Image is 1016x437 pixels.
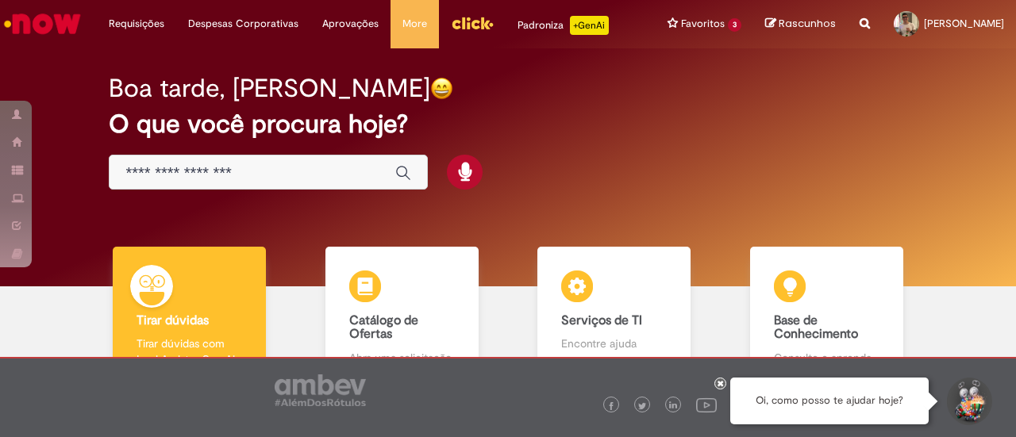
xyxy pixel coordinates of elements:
span: Requisições [109,16,164,32]
img: ServiceNow [2,8,83,40]
span: More [402,16,427,32]
img: logo_footer_ambev_rotulo_gray.png [275,374,366,406]
p: Consulte e aprenda [774,350,879,366]
a: Tirar dúvidas Tirar dúvidas com Lupi Assist e Gen Ai [83,247,296,384]
p: Abra uma solicitação [349,350,455,366]
p: +GenAi [570,16,609,35]
b: Base de Conhecimento [774,312,858,343]
div: Padroniza [518,16,609,35]
h2: Boa tarde, [PERSON_NAME] [109,75,430,102]
a: Rascunhos [765,17,836,32]
span: [PERSON_NAME] [924,17,1004,30]
b: Tirar dúvidas [137,312,209,328]
img: logo_footer_linkedin.png [669,401,677,411]
a: Serviços de TI Encontre ajuda [508,247,721,384]
span: Favoritos [681,16,725,32]
span: Aprovações [322,16,379,32]
p: Encontre ajuda [561,335,667,351]
a: Base de Conhecimento Consulte e aprenda [721,247,933,384]
img: logo_footer_facebook.png [607,402,615,410]
img: happy-face.png [430,77,453,100]
p: Tirar dúvidas com Lupi Assist e Gen Ai [137,335,242,367]
img: logo_footer_youtube.png [696,394,717,415]
img: click_logo_yellow_360x200.png [451,11,494,35]
span: Rascunhos [779,16,836,31]
img: logo_footer_twitter.png [638,402,646,410]
span: Despesas Corporativas [188,16,298,32]
b: Catálogo de Ofertas [349,312,418,343]
div: Oi, como posso te ajudar hoje? [730,378,929,424]
span: 3 [728,18,741,32]
b: Serviços de TI [561,312,642,328]
button: Iniciar Conversa de Suporte [945,378,992,425]
a: Catálogo de Ofertas Abra uma solicitação [296,247,509,384]
h2: O que você procura hoje? [109,110,906,138]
